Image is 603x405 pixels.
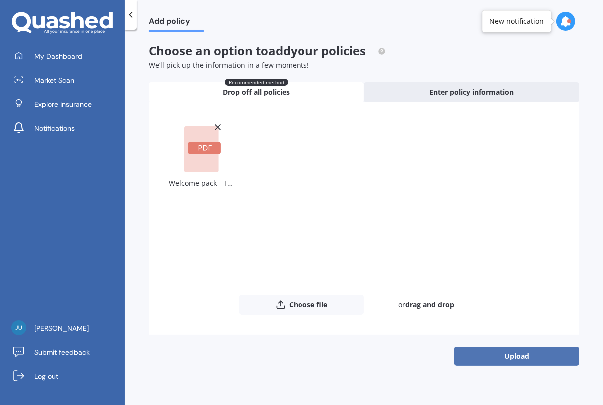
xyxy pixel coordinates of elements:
[454,347,579,366] button: Upload
[223,87,290,97] span: Drop off all policies
[7,70,125,90] a: Market Scan
[239,295,364,315] button: Choose file
[256,42,366,59] span: to add your policies
[34,99,92,109] span: Explore insurance
[405,300,454,309] b: drag and drop
[169,176,236,190] div: Welcome pack - Tower - Demo Doc.pdf
[7,318,125,338] a: [PERSON_NAME]
[149,16,204,30] span: Add policy
[34,123,75,133] span: Notifications
[225,79,288,86] span: Recommended method
[7,94,125,114] a: Explore insurance
[34,75,74,85] span: Market Scan
[429,87,514,97] span: Enter policy information
[7,46,125,66] a: My Dashboard
[11,320,26,335] img: b098fd21a97e2103b915261ee479d459
[149,60,309,70] span: We’ll pick up the information in a few moments!
[489,16,544,26] div: New notification
[7,366,125,386] a: Log out
[7,342,125,362] a: Submit feedback
[149,42,386,59] span: Choose an option
[34,323,89,333] span: [PERSON_NAME]
[7,118,125,138] a: Notifications
[364,295,489,315] div: or
[34,347,90,357] span: Submit feedback
[34,51,82,61] span: My Dashboard
[34,371,58,381] span: Log out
